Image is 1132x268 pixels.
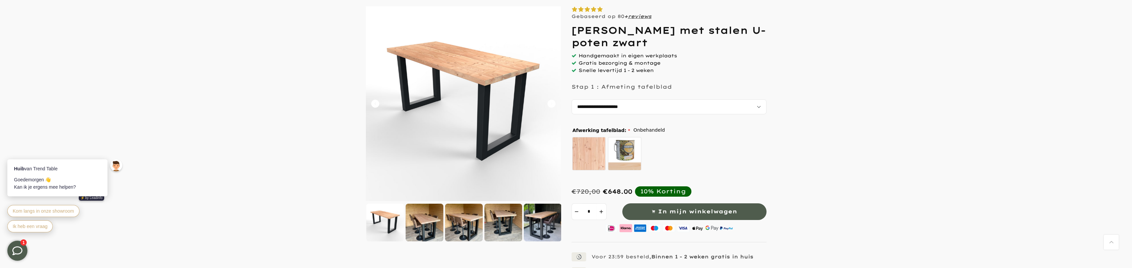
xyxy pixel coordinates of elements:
[445,204,483,241] img: Douglas bartafel met stalen U-poten zwart
[579,53,677,59] span: Handgemaakt in eigen werkplaats
[592,254,753,260] p: Voor 23:59 besteld,
[633,126,665,134] span: Onbehandeld
[484,204,522,241] img: Douglas bartafel met stalen U-poten zwart
[406,204,443,241] img: Douglas bartafel met stalen U-poten zwart
[524,204,561,241] img: Douglas bartafel met stalen U-poten zwart gepoedercoat voorkant
[1104,235,1119,250] a: Terug naar boven
[573,128,630,133] span: Afwerking tafelblad:
[622,203,766,220] button: In mijn winkelwagen
[651,254,753,260] strong: Binnen 1 - 2 weken gratis in huis
[572,203,582,220] button: decrement
[640,188,686,195] div: 10% Korting
[582,203,597,220] input: Quantity
[628,13,652,19] a: reviews
[366,204,404,241] img: Rechthoekige douglas houten bartafel - stalen U-poten zwart
[547,100,555,108] button: Carousel Next Arrow
[603,188,632,195] span: €648.00
[579,60,660,66] span: Gratis bezorging & montage
[572,188,600,195] div: €720,00
[572,24,766,49] h1: [PERSON_NAME] met stalen U-poten zwart
[572,83,672,90] p: Stap 1 : Afmeting tafelblad
[572,13,652,19] p: Gebaseerd op 80
[1,234,34,267] iframe: toggle-frame
[658,207,737,216] span: In mijn winkelwagen
[366,6,561,201] img: Rechthoekige douglas houten bartafel - stalen U-poten zwart
[371,100,379,108] button: Carousel Back Arrow
[579,67,654,73] span: Snelle levertijd 1 - 2 weken
[624,13,628,19] strong: +
[572,99,766,114] select: autocomplete="off"
[1,127,131,241] iframe: bot-iframe
[597,203,607,220] button: increment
